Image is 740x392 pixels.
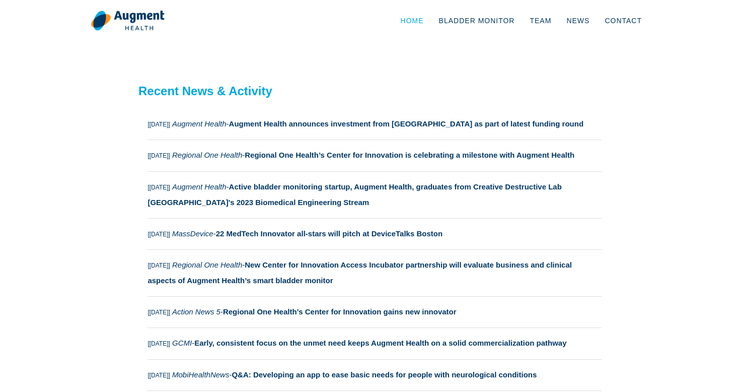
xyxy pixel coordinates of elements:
[216,229,442,238] strong: 22 MedTech Innovator all-stars will pitch at DeviceTalks Boston
[172,229,213,238] i: MassDevice
[223,307,457,316] strong: Regional One Health’s Center for Innovation gains new innovator
[147,250,602,296] a: [[DATE]] Regional One Health-New Center for Innovation Access Incubator partnership will evaluate...
[172,260,242,269] i: Regional One Health
[147,182,561,207] strong: Active bladder monitoring startup, Augment Health, graduates from Creative Destructive Lab [GEOGR...
[172,307,220,316] i: Action News 5
[172,151,242,159] i: Regional One Health
[147,297,602,328] a: [[DATE]] Action News 5-Regional One Health’s Center for Innovation gains new innovator
[147,172,602,218] a: [[DATE]] Augment Health-Active bladder monitoring startup, Augment Health, graduates from Creativ...
[232,370,537,379] strong: Q&A: Developing an app to ease basic needs for people with neurological conditions
[522,4,559,37] a: Team
[147,152,170,159] small: [[DATE]]
[172,119,227,128] i: Augment Health
[147,309,170,316] small: [[DATE]]
[147,184,170,191] small: [[DATE]]
[147,360,602,390] a: [[DATE]] MobiHealthNews-Q&A: Developing an app to ease basic needs for people with neurological c...
[147,121,170,128] small: [[DATE]]
[138,84,602,99] h2: Recent News & Activity
[147,219,602,249] a: [[DATE]] MassDevice-22 MedTech Innovator all-stars will pitch at DeviceTalks Boston
[245,151,574,159] strong: Regional One Health’s Center for Innovation is celebrating a milestone with Augment Health
[147,328,602,359] a: [[DATE]] GCMI-Early, consistent focus on the unmet need keeps Augment Health on a solid commercia...
[229,119,584,128] strong: Augment Health announces investment from [GEOGRAPHIC_DATA] as part of latest funding round
[194,339,566,347] strong: Early, consistent focus on the unmet need keeps Augment Health on a solid commercialization pathway
[147,262,170,269] small: [[DATE]]
[172,370,229,379] i: MobiHealthNews
[393,4,431,37] a: Home
[559,4,597,37] a: News
[172,339,192,347] i: GCMI
[147,372,170,379] small: [[DATE]]
[91,10,165,31] img: logo
[147,140,602,171] a: [[DATE]] Regional One Health-Regional One Health’s Center for Innovation is celebrating a milesto...
[147,340,170,347] small: [[DATE]]
[147,260,572,285] strong: New Center for Innovation Access Incubator partnership will evaluate business and clinical aspect...
[172,182,227,191] i: Augment Health
[431,4,523,37] a: Bladder Monitor
[147,109,602,140] a: [[DATE]] Augment Health-Augment Health announces investment from [GEOGRAPHIC_DATA] as part of lat...
[147,231,170,238] small: [[DATE]]
[597,4,649,37] a: Contact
